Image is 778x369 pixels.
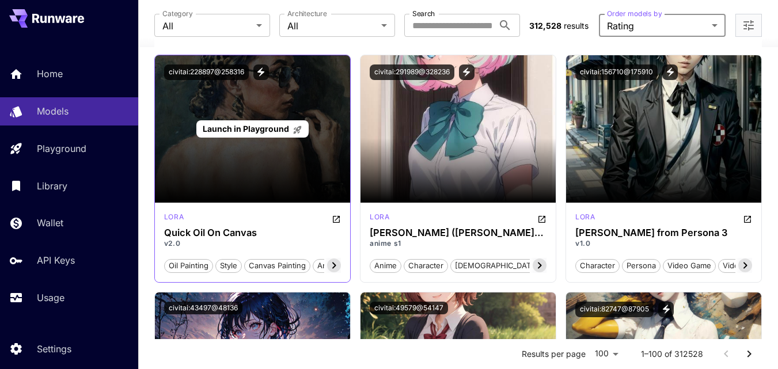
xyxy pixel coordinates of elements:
[522,348,586,360] p: Results per page
[313,258,340,273] button: artsy
[742,18,756,33] button: Open more filters
[253,64,269,80] button: View trigger words
[164,64,249,80] button: civitai:228897@258316
[370,238,547,249] p: anime s1
[37,216,63,230] p: Wallet
[663,260,715,272] span: video game
[37,342,71,356] p: Settings
[370,302,448,314] button: civitai:49579@54147
[370,212,389,222] p: lora
[332,212,341,226] button: Open in CivitAI
[663,258,716,273] button: video game
[658,302,674,317] button: View trigger words
[575,238,752,249] p: v1.0
[590,345,623,362] div: 100
[575,64,658,80] button: civitai:156710@175910
[450,258,543,273] button: [DEMOGRAPHIC_DATA]
[404,260,447,272] span: character
[164,227,341,238] h3: Quick Oil On Canvas
[37,104,69,118] p: Models
[719,260,767,272] span: videogame
[564,21,589,31] span: results
[313,260,340,272] span: artsy
[529,21,561,31] span: 312,528
[575,258,620,273] button: character
[370,227,547,238] div: Hibiki Morishima (森嶋 響) - Healer Girl (ヒーラー・ガール) - BOUNTY
[196,120,309,138] a: Launch in Playground
[165,260,212,272] span: oil painting
[370,212,389,226] div: SD 1.5
[37,291,64,305] p: Usage
[370,64,454,80] button: civitai:291989@328236
[244,258,310,273] button: canvas painting
[412,9,435,18] label: Search
[662,64,678,80] button: View trigger words
[370,260,401,272] span: anime
[287,19,377,33] span: All
[451,260,542,272] span: [DEMOGRAPHIC_DATA]
[404,258,448,273] button: character
[537,212,547,226] button: Open in CivitAI
[287,9,327,18] label: Architecture
[622,258,661,273] button: persona
[203,124,289,134] span: Launch in Playground
[164,258,213,273] button: oil painting
[576,260,619,272] span: character
[370,227,547,238] h3: [PERSON_NAME] ([PERSON_NAME]) - Healer Girl ([PERSON_NAME]) - BOUNTY
[607,19,707,33] span: Rating
[162,19,252,33] span: All
[641,348,703,360] p: 1–100 of 312528
[37,253,75,267] p: API Keys
[245,260,310,272] span: canvas painting
[459,64,475,80] button: View trigger words
[164,212,184,226] div: SDXL 1.0
[623,260,660,272] span: persona
[162,9,193,18] label: Category
[164,238,341,249] p: v2.0
[164,212,184,222] p: lora
[216,260,241,272] span: style
[575,212,595,222] p: lora
[575,302,654,317] button: civitai:82747@87905
[738,343,761,366] button: Go to next page
[575,227,752,238] div: Makoto Yuki from Persona 3
[607,9,662,18] label: Order models by
[37,179,67,193] p: Library
[37,142,86,155] p: Playground
[215,258,242,273] button: style
[370,258,401,273] button: anime
[743,212,752,226] button: Open in CivitAI
[575,227,752,238] h3: [PERSON_NAME] from Persona 3
[164,302,242,314] button: civitai:43497@48136
[37,67,63,81] p: Home
[718,258,768,273] button: videogame
[575,212,595,226] div: SD 1.5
